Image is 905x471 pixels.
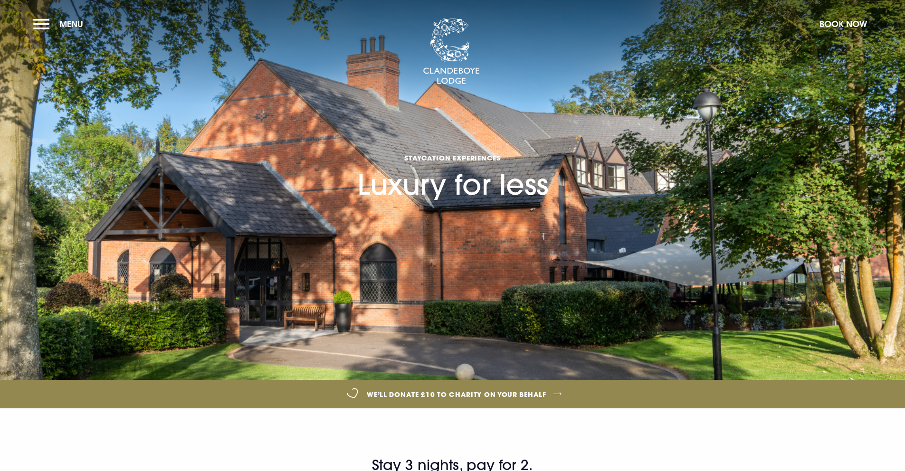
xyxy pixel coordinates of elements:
button: Menu [33,14,88,34]
span: Staycation Experiences [357,153,548,162]
h1: Luxury for less [357,95,548,201]
span: Menu [59,19,83,29]
img: Clandeboye Lodge [423,19,480,85]
button: Book Now [815,14,872,34]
